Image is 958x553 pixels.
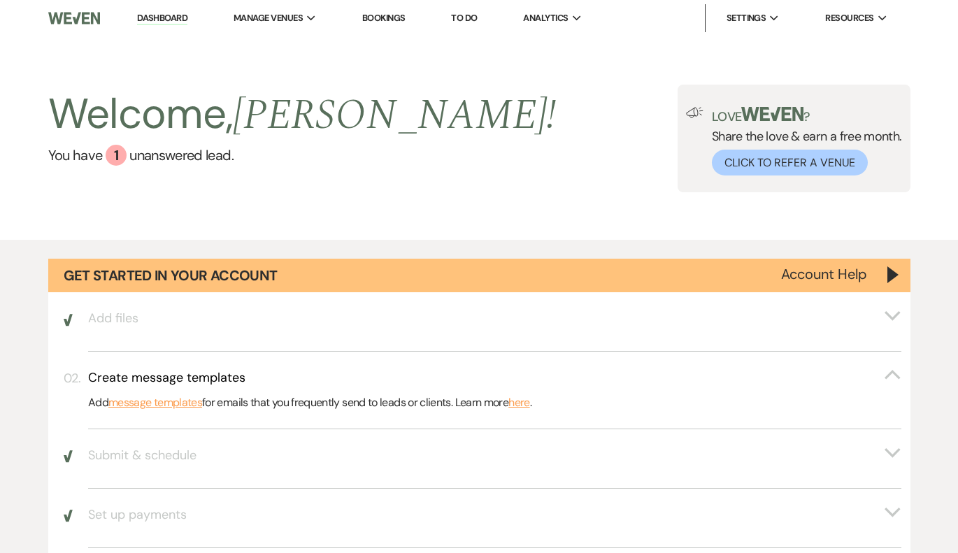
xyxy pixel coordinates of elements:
button: Create message templates [88,369,901,387]
div: 1 [106,145,127,166]
h3: Set up payments [88,506,187,524]
button: Add files [88,310,901,327]
img: weven-logo-green.svg [741,107,803,121]
img: Weven Logo [48,3,101,33]
span: Settings [727,11,766,25]
img: loud-speaker-illustration.svg [686,107,703,118]
h1: Get Started in Your Account [64,266,278,285]
button: Click to Refer a Venue [712,150,868,175]
button: Submit & schedule [88,447,901,464]
h3: Submit & schedule [88,447,196,464]
button: Account Help [781,267,867,281]
button: Set up payments [88,506,901,524]
p: Love ? [712,107,902,123]
span: Manage Venues [234,11,303,25]
a: Bookings [362,12,406,24]
div: Share the love & earn a free month. [703,107,902,175]
a: To Do [451,12,477,24]
h2: Welcome, [48,85,557,145]
h3: Add files [88,310,138,327]
a: Dashboard [137,12,187,25]
span: Resources [825,11,873,25]
a: You have 1 unanswered lead. [48,145,557,166]
a: here [508,394,529,412]
h3: Create message templates [88,369,245,387]
span: Analytics [523,11,568,25]
p: Add for emails that you frequently send to leads or clients. Learn more . [88,394,901,412]
a: message templates [108,394,202,412]
span: [PERSON_NAME] ! [233,83,556,148]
